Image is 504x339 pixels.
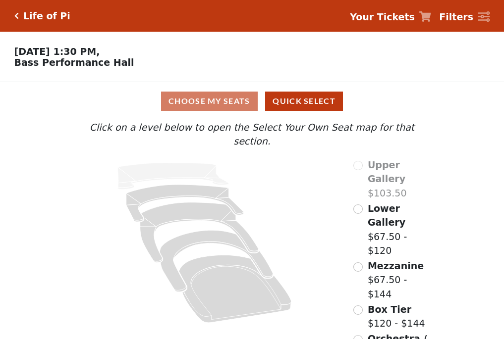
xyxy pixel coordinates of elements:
[368,304,411,315] span: Box Tier
[368,302,425,331] label: $120 - $144
[368,158,434,200] label: $103.50
[179,255,292,323] path: Orchestra / Parterre Circle - Seats Available: 8
[23,10,70,22] h5: Life of Pi
[118,163,229,190] path: Upper Gallery - Seats Available: 0
[368,203,405,228] span: Lower Gallery
[70,120,434,148] p: Click on a level below to open the Select Your Own Seat map for that section.
[368,260,424,271] span: Mezzanine
[126,185,244,222] path: Lower Gallery - Seats Available: 107
[350,10,431,24] a: Your Tickets
[265,92,343,111] button: Quick Select
[368,159,405,185] span: Upper Gallery
[439,10,490,24] a: Filters
[368,259,434,301] label: $67.50 - $144
[368,201,434,258] label: $67.50 - $120
[14,12,19,19] a: Click here to go back to filters
[439,11,473,22] strong: Filters
[350,11,415,22] strong: Your Tickets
